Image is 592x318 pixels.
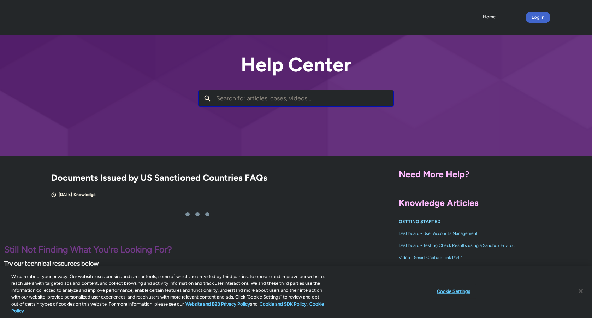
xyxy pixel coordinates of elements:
a: Dashboard - User Accounts Management [399,227,516,239]
a: Video - Smart Capture Link Part 1 [399,251,516,264]
span: Dashboard - User Accounts Management [399,230,516,237]
a: GETTING STARTED [399,219,440,224]
div: We care about your privacy. Our website uses cookies and similar tools, some of which are provide... [11,273,326,314]
a: Home [481,12,497,22]
button: Close [573,283,588,299]
button: Search [199,90,216,106]
span: [DATE] [59,192,72,197]
a: Dashboard - Testing Check Results using a Sandbox Environment [399,239,516,251]
a: More information about our cookie policy., opens in a new tab [185,301,250,307]
span: Dashboard - Testing Check Results using a Sandbox Environment [399,242,516,249]
span: Need More Help? [399,169,469,179]
li: Knowledge [73,191,96,198]
a: Cookie and SDK Policy. [260,301,308,307]
p: Try our technical resources below [4,259,390,268]
input: Search for articles, cases, videos... [216,90,393,106]
h2: Documents Issued by US Sanctioned Countries FAQs [51,171,343,185]
span: Knowledge Articles [399,197,479,208]
p: Still Not Finding What You're Looking For? [4,243,390,256]
h2: Help Center [198,54,394,76]
button: Log in [526,12,550,23]
span: Video - Smart Capture Link Part 1 [399,254,516,261]
button: Cookie Settings [432,284,476,299]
